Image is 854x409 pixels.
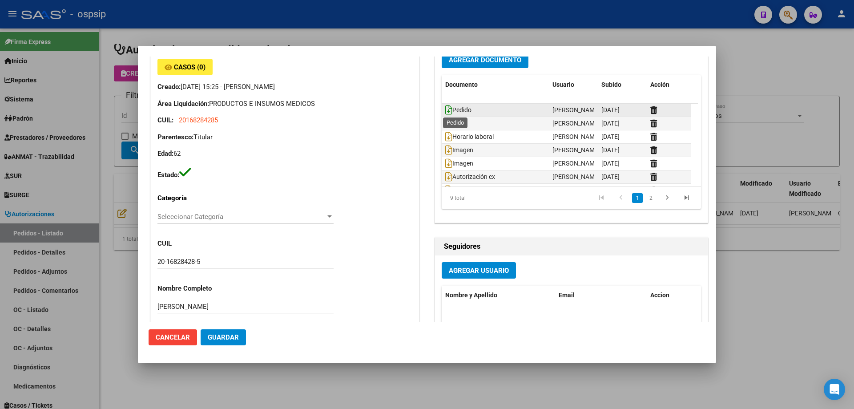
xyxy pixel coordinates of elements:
[552,160,600,167] span: [PERSON_NAME]
[678,193,695,203] a: go to last page
[552,106,600,113] span: [PERSON_NAME]
[445,147,473,154] span: Imagen
[157,132,412,142] p: Titular
[156,333,190,341] span: Cancelar
[442,187,492,209] div: 9 total
[601,133,620,140] span: [DATE]
[157,83,181,91] strong: Creado:
[601,81,621,88] span: Subido
[149,329,197,345] button: Cancelar
[593,193,610,203] a: go to first page
[157,239,234,249] p: CUIL
[645,193,656,203] a: 2
[650,292,669,299] span: Accion
[208,333,239,341] span: Guardar
[442,286,556,305] datatable-header-cell: Nombre y Apellido
[445,120,465,127] span: Acta
[552,120,600,127] span: [PERSON_NAME]
[449,267,509,275] span: Agregar Usuario
[157,100,209,108] strong: Área Liquidación:
[647,286,691,305] datatable-header-cell: Accion
[157,193,234,203] p: Categoría
[632,193,643,203] a: 1
[449,56,521,64] span: Agregar Documento
[174,63,205,71] span: Casos (0)
[445,292,497,299] span: Nombre y Apellido
[552,133,600,140] span: [PERSON_NAME]
[442,75,549,94] datatable-header-cell: Documento
[157,99,412,109] p: PRODUCTOS E INSUMOS MEDICOS
[601,160,620,167] span: [DATE]
[157,82,412,92] p: [DATE] 15:25 - [PERSON_NAME]
[824,379,845,400] div: Open Intercom Messenger
[549,75,598,94] datatable-header-cell: Usuario
[601,173,620,180] span: [DATE]
[157,150,173,158] strong: Edad:
[157,171,179,179] strong: Estado:
[552,146,600,154] span: [PERSON_NAME]
[157,133,193,141] strong: Parentesco:
[555,286,647,305] datatable-header-cell: Email
[157,213,326,221] span: Seleccionar Categoría
[445,107,471,114] span: Pedido
[659,193,676,203] a: go to next page
[201,329,246,345] button: Guardar
[631,190,644,206] li: page 1
[445,160,473,167] span: Imagen
[644,190,657,206] li: page 2
[442,314,698,336] div: No data to display
[157,283,234,294] p: Nombre Completo
[612,193,629,203] a: go to previous page
[442,52,528,68] button: Agregar Documento
[559,292,575,299] span: Email
[598,75,647,94] datatable-header-cell: Subido
[601,120,620,127] span: [DATE]
[442,262,516,279] button: Agregar Usuario
[179,116,218,124] span: 20168284285
[650,81,669,88] span: Acción
[552,173,600,180] span: [PERSON_NAME]
[601,106,620,113] span: [DATE]
[157,59,213,75] button: Casos (0)
[157,116,173,124] strong: CUIL:
[444,241,699,252] h2: Seguidores
[552,81,574,88] span: Usuario
[647,75,691,94] datatable-header-cell: Acción
[445,134,494,141] span: Horario laboral
[601,146,620,154] span: [DATE]
[445,81,478,88] span: Documento
[445,174,495,181] span: Autorización cx
[157,149,412,159] p: 62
